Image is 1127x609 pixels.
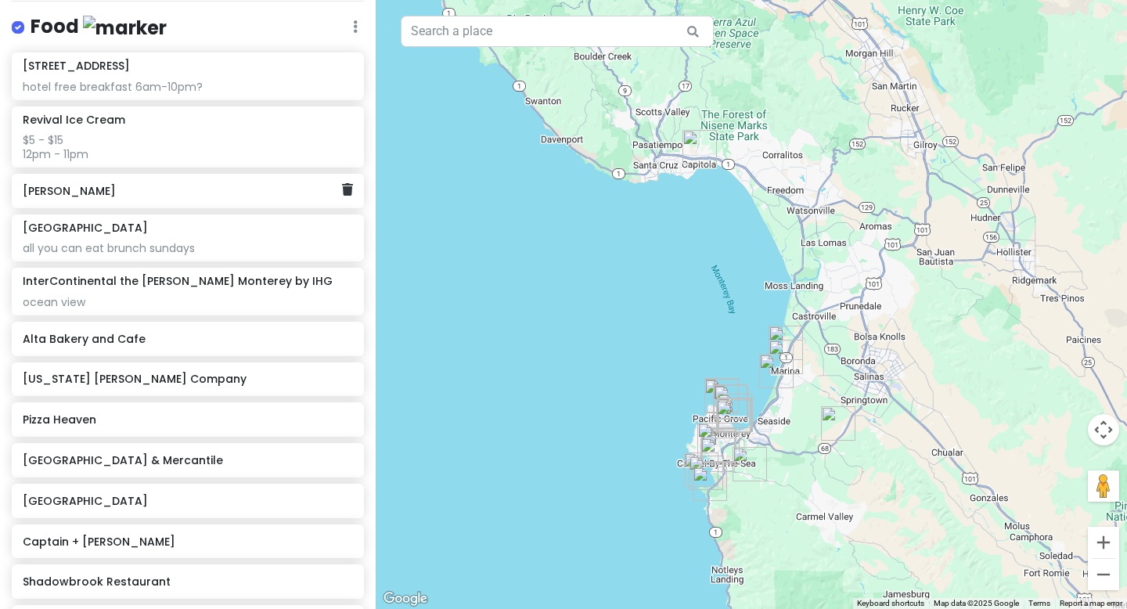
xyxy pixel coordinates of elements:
[689,456,723,490] div: Point Lobos State Natural Reserve
[380,589,431,609] img: Google
[23,59,130,73] h6: [STREET_ADDRESS]
[821,406,855,441] div: Castle Rock Cafe & Mercantile
[23,113,125,127] h6: Revival Ice Cream
[1088,470,1119,502] button: Drag Pegman onto the map to open Street View
[718,398,753,432] div: Captain + Stoker
[759,354,794,388] div: Fort Ord Dunes State Park
[693,467,727,501] div: Pacific's Edge
[733,447,767,481] div: Refuge
[697,423,740,465] div: Carmel Bakery
[717,398,751,433] div: Alta Bakery and Cafe
[83,16,167,40] img: marker
[716,400,751,434] div: Parker-Lusseau Pastries
[23,241,352,255] div: all you can eat brunch sundays
[23,372,352,386] h6: [US_STATE] [PERSON_NAME] Company
[857,598,924,609] button: Keyboard shortcuts
[684,452,718,487] div: Point Lobos
[682,130,717,164] div: Shadowbrook Restaurant
[23,295,352,309] div: ocean view
[23,184,341,198] h6: [PERSON_NAME]
[23,274,333,288] h6: InterContinental the [PERSON_NAME] Monterey by IHG
[23,133,352,161] div: $5 - $15 12pm - 11pm
[23,80,352,94] div: hotel free breakfast 6am-10pm?
[23,413,352,427] h6: Pizza Heaven
[23,453,352,467] h6: [GEOGRAPHIC_DATA] & Mercantile
[704,379,739,413] div: Lovers Point Beach
[713,384,747,419] div: Monterey Bay Aquarium
[769,326,803,360] div: Best Western Marina State Beach
[23,494,352,508] h6: [GEOGRAPHIC_DATA]
[31,14,167,40] h4: Food
[934,599,1019,607] span: Map data ©2025 Google
[1088,559,1119,590] button: Zoom out
[23,221,148,235] h6: [GEOGRAPHIC_DATA]
[23,535,352,549] h6: Captain + [PERSON_NAME]
[1088,527,1119,558] button: Zoom in
[1028,599,1050,607] a: Terms (opens in new tab)
[718,394,752,428] div: Fishermans Wharf
[23,575,352,589] h6: Shadowbrook Restaurant
[769,340,803,374] div: English Ales Brewery
[714,385,748,420] div: Super Silver Monterey
[1060,599,1122,607] a: Report a map error
[704,378,739,413] div: California Seltzer Company
[1088,414,1119,445] button: Map camera controls
[717,398,751,432] div: Revival Ice Cream
[401,16,714,47] input: Search a place
[380,589,431,609] a: Open this area in Google Maps (opens a new window)
[342,180,353,200] a: Delete place
[23,332,352,346] h6: Alta Bakery and Cafe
